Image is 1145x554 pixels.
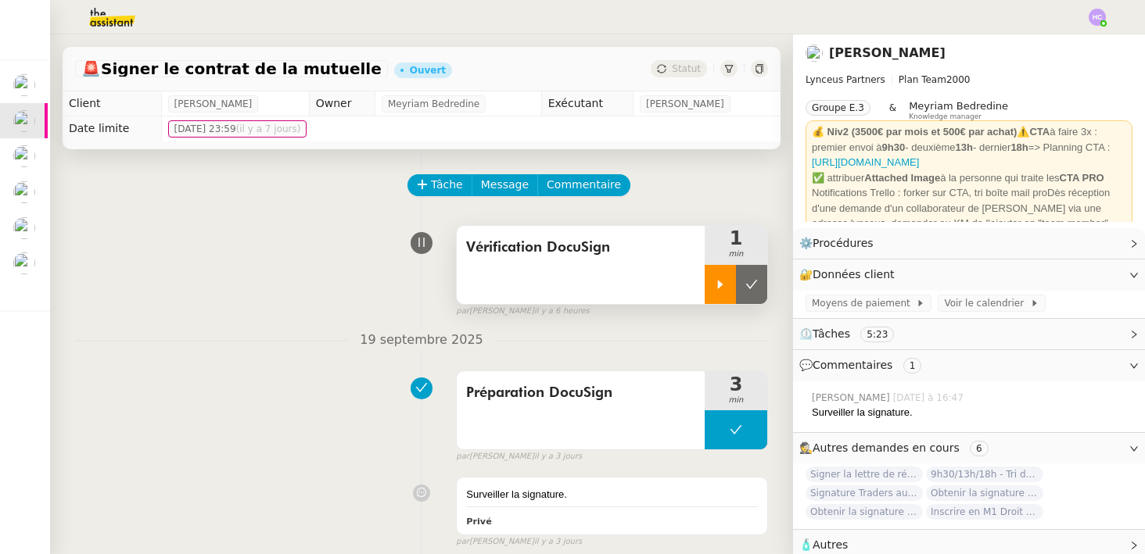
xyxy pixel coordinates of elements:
[882,141,906,153] strong: 9h30
[799,327,907,340] span: ⏲️
[813,237,874,249] span: Procédures
[864,172,940,184] strong: Attached Image
[970,441,989,456] nz-tag: 6
[410,66,446,75] div: Ouvert
[812,156,919,168] a: [URL][DOMAIN_NAME]
[799,234,881,252] span: ⚙️
[806,100,870,116] nz-tag: Groupe E.3
[812,295,916,311] span: Moyens de paiement
[860,327,894,342] nz-tag: 5:23
[481,176,529,194] span: Message
[793,228,1145,259] div: ⚙️Procédures
[456,535,469,549] span: par
[909,113,982,121] span: Knowledge manager
[13,74,35,96] img: users%2Fa6PbEmLwvGXylUqKytRPpDpAx153%2Favatar%2Ffanny.png
[466,516,491,527] b: Privé
[926,485,1043,501] span: Obtenir la signature de [PERSON_NAME]
[946,74,971,85] span: 2000
[829,45,946,60] a: [PERSON_NAME]
[534,305,590,318] span: il y a 6 heures
[466,487,758,502] div: Surveiller la signature.
[537,174,630,196] button: Commentaire
[926,466,1043,482] span: 9h30/13h/18h - Tri de la boite mail PRO - 19 septembre 2025
[81,59,101,78] span: 🚨
[793,433,1145,463] div: 🕵️Autres demandes en cours 6
[174,96,253,112] span: [PERSON_NAME]
[812,126,1017,138] strong: 💰 Niv2 (3500€ par mois et 500€ par achat)
[63,91,161,116] td: Client
[813,327,850,340] span: Tâches
[799,359,928,371] span: 💬
[63,116,161,141] td: Date limite
[431,176,463,194] span: Tâche
[1089,9,1106,26] img: svg
[799,266,901,284] span: 🔐
[813,538,848,551] span: Autres
[388,96,479,112] span: Meyriam Bedredine
[1010,141,1028,153] strong: 18h
[646,96,724,112] span: [PERSON_NAME]
[813,268,895,281] span: Données client
[347,330,496,351] span: 19 septembre 2025
[705,375,767,394] span: 3
[466,236,695,259] span: Vérification DocuSign
[899,74,946,85] span: Plan Team
[13,145,35,167] img: users%2FTDxDvmCjFdN3QFePFNGdQUcJcQk1%2Favatar%2F0cfb3a67-8790-4592-a9ec-92226c678442
[903,358,922,374] nz-tag: 1
[799,538,848,551] span: 🧴
[13,181,35,203] img: users%2FNmPW3RcGagVdwlUj0SIRjiM8zA23%2Favatar%2Fb3e8f68e-88d8-429d-a2bd-00fb6f2d12db
[806,74,885,85] span: Lynceus Partners
[309,91,375,116] td: Owner
[909,100,1008,120] app-user-label: Knowledge manager
[793,350,1145,381] div: 💬Commentaires 1
[926,504,1043,520] span: Inscrire en M1 Droit des affaires
[1029,126,1050,138] strong: CTA
[13,217,35,239] img: users%2Fa6PbEmLwvGXylUqKytRPpDpAx153%2Favatar%2Ffanny.png
[799,441,995,454] span: 🕵️
[893,391,967,405] span: [DATE] à 16:47
[812,170,1126,186] div: ✅ attribuer à la personne qui traite les
[13,110,35,132] img: users%2FTDxDvmCjFdN3QFePFNGdQUcJcQk1%2Favatar%2F0cfb3a67-8790-4592-a9ec-92226c678442
[812,405,1132,420] div: Surveiller la signature.
[909,100,1008,112] span: Meyriam Bedredine
[456,305,589,318] small: [PERSON_NAME]
[812,391,893,405] span: [PERSON_NAME]
[793,319,1145,349] div: ⏲️Tâches 5:23
[813,359,892,371] span: Commentaires
[174,121,301,137] span: [DATE] 23:59
[472,174,538,196] button: Message
[534,450,582,463] span: il y a 3 jours
[407,174,472,196] button: Tâche
[705,229,767,248] span: 1
[456,450,582,463] small: [PERSON_NAME]
[456,305,469,318] span: par
[956,141,973,153] strong: 13h
[672,63,701,74] span: Statut
[705,394,767,407] span: min
[541,91,633,116] td: Exécutant
[81,61,382,77] span: Signer le contrat de la mutuelle
[547,176,621,194] span: Commentaire
[236,123,301,134] span: (il y a 7 jours)
[889,100,896,120] span: &
[806,485,923,501] span: Signature Traders autorisés
[705,248,767,261] span: min
[813,441,960,454] span: Autres demandes en cours
[466,381,695,405] span: Préparation DocuSign
[806,45,823,62] img: users%2FTDxDvmCjFdN3QFePFNGdQUcJcQk1%2Favatar%2F0cfb3a67-8790-4592-a9ec-92226c678442
[456,450,469,463] span: par
[456,535,582,549] small: [PERSON_NAME]
[806,466,923,482] span: Signer la lettre de rémunération
[806,504,923,520] span: Obtenir la signature de [PERSON_NAME]
[1060,172,1104,184] strong: CTA PRO
[793,259,1145,290] div: 🔐Données client
[534,535,582,549] span: il y a 3 jours
[13,252,35,274] img: users%2Fa6PbEmLwvGXylUqKytRPpDpAx153%2Favatar%2Ffanny.png
[812,124,1126,170] div: ⚠️ à faire 3x : premier envoi à - deuxième - dernier => Planning CTA :
[944,295,1029,311] span: Voir le calendrier
[812,185,1126,231] div: Notifications Trello : forker sur CTA, tri boîte mail proDès réception d'une demande d'un collabo...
